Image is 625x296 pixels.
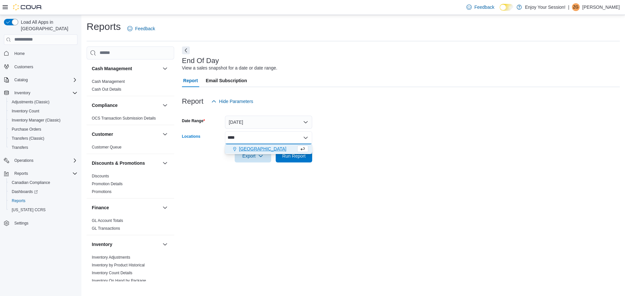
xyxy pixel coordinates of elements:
[92,226,120,231] a: GL Transactions
[9,197,77,205] span: Reports
[7,116,80,125] button: Inventory Manager (Classic)
[12,76,30,84] button: Catalog
[12,145,28,150] span: Transfers
[92,204,160,211] button: Finance
[18,19,77,32] span: Load All Apps in [GEOGRAPHIC_DATA]
[582,3,620,11] p: [PERSON_NAME]
[9,188,40,196] a: Dashboards
[14,221,28,226] span: Settings
[92,102,118,109] h3: Compliance
[14,171,28,176] span: Reports
[92,218,123,223] a: GL Account Totals
[7,143,80,152] button: Transfers
[14,51,25,56] span: Home
[92,131,113,137] h3: Customer
[12,127,41,132] span: Purchase Orders
[92,174,109,178] a: Discounts
[573,3,579,11] span: ZG
[9,179,53,187] a: Canadian Compliance
[14,77,28,83] span: Catalog
[182,134,201,139] label: Locations
[12,219,77,227] span: Settings
[87,78,174,96] div: Cash Management
[9,197,28,205] a: Reports
[219,98,253,105] span: Hide Parameters
[9,206,77,214] span: Washington CCRS
[92,160,145,166] h3: Discounts & Promotions
[225,144,312,154] div: Choose from the following options
[303,135,308,140] button: Close list of options
[14,158,34,163] span: Operations
[92,116,156,121] a: OCS Transaction Submission Details
[1,156,80,165] button: Operations
[9,179,77,187] span: Canadian Compliance
[13,4,42,10] img: Cova
[12,63,36,71] a: Customers
[125,22,158,35] a: Feedback
[14,64,33,70] span: Customers
[92,271,132,275] a: Inventory Count Details
[92,189,112,194] a: Promotions
[182,46,190,54] button: Next
[92,218,123,223] span: GL Account Totals
[182,65,277,71] div: View a sales snapshot for a date or date range.
[12,50,27,58] a: Home
[87,172,174,198] div: Discounts & Promotions
[9,125,44,133] a: Purchase Orders
[9,98,77,106] span: Adjustments (Classic)
[87,217,174,235] div: Finance
[9,144,77,151] span: Transfers
[12,219,31,227] a: Settings
[87,143,174,154] div: Customer
[4,46,77,245] nav: Complex example
[12,63,77,71] span: Customers
[92,65,160,72] button: Cash Management
[92,241,160,248] button: Inventory
[92,278,146,283] span: Inventory On Hand by Package
[7,187,80,196] a: Dashboards
[92,278,146,283] a: Inventory On Hand by Package
[92,65,132,72] h3: Cash Management
[235,149,271,162] button: Export
[92,241,112,248] h3: Inventory
[135,25,155,32] span: Feedback
[14,90,30,96] span: Inventory
[92,263,145,267] a: Inventory by Product Historical
[1,49,80,58] button: Home
[92,189,112,194] span: Promotions
[182,57,219,65] h3: End Of Day
[161,65,169,72] button: Cash Management
[92,79,125,84] span: Cash Management
[92,182,123,186] a: Promotion Details
[7,205,80,214] button: [US_STATE] CCRS
[1,75,80,84] button: Catalog
[161,101,169,109] button: Compliance
[276,149,312,162] button: Run Report
[92,255,130,260] span: Inventory Adjustments
[474,4,494,10] span: Feedback
[161,240,169,248] button: Inventory
[87,114,174,125] div: Compliance
[209,95,256,108] button: Hide Parameters
[12,170,31,177] button: Reports
[206,74,247,87] span: Email Subscription
[182,118,205,123] label: Date Range
[7,134,80,143] button: Transfers (Classic)
[225,144,312,154] button: [GEOGRAPHIC_DATA]
[12,207,46,212] span: [US_STATE] CCRS
[92,181,123,187] span: Promotion Details
[282,153,306,159] span: Run Report
[239,146,286,152] span: [GEOGRAPHIC_DATA]
[7,196,80,205] button: Reports
[1,62,80,71] button: Customers
[9,135,77,142] span: Transfers (Classic)
[183,74,198,87] span: Report
[239,149,267,162] span: Export
[161,159,169,167] button: Discounts & Promotions
[92,131,160,137] button: Customer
